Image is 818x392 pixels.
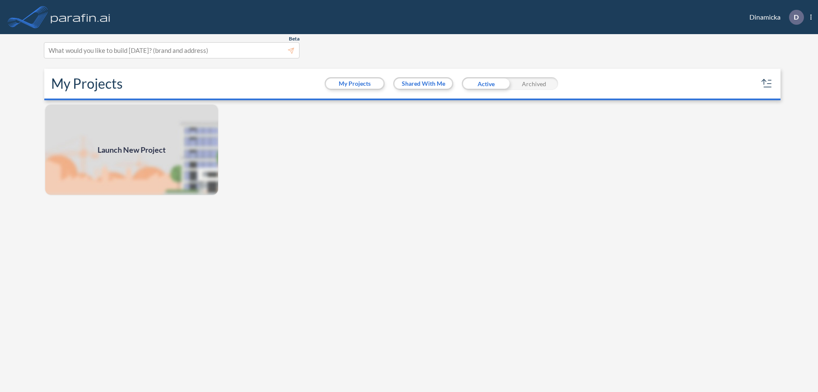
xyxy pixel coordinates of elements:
[326,78,383,89] button: My Projects
[395,78,452,89] button: Shared With Me
[44,104,219,196] img: add
[289,35,300,42] span: Beta
[737,10,812,25] div: Dinamicka
[44,104,219,196] a: Launch New Project
[51,75,123,92] h2: My Projects
[462,77,510,90] div: Active
[510,77,558,90] div: Archived
[794,13,799,21] p: D
[760,77,774,90] button: sort
[98,144,166,156] span: Launch New Project
[49,9,112,26] img: logo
